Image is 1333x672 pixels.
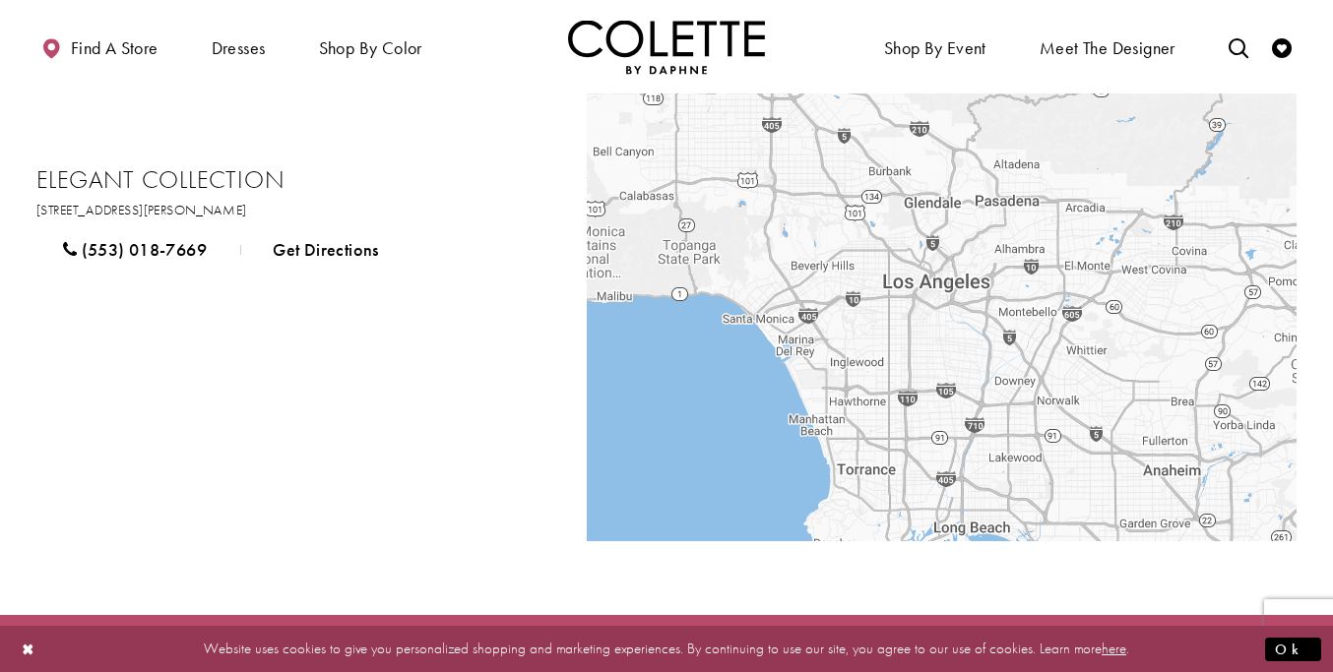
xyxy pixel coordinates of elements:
[568,20,765,74] img: Colette by Daphne
[212,38,266,58] span: Dresses
[36,201,247,218] span: [STREET_ADDRESS][PERSON_NAME]
[314,20,427,74] span: Shop by color
[1040,38,1175,58] span: Meet the designer
[142,636,1191,662] p: Website uses cookies to give you personalized shopping and marketing experiences. By continuing t...
[12,632,45,666] button: Close Dialog
[1265,637,1321,661] button: Submit Dialog
[71,38,159,58] span: Find a store
[273,238,378,261] span: Get Directions
[1267,20,1297,74] a: Check Wishlist
[1224,20,1253,74] a: Toggle search
[247,225,405,275] a: Get Directions
[36,225,232,275] a: (553) 018-7669
[1035,20,1180,74] a: Meet the designer
[587,93,1297,541] div: Map with Store locations
[36,20,162,74] a: Find a store
[36,165,548,195] h2: Elegant Collection
[1102,639,1126,658] a: here
[207,20,271,74] span: Dresses
[82,238,207,261] span: (553) 018-7669
[879,20,991,74] span: Shop By Event
[568,20,765,74] a: Visit Home Page
[884,38,986,58] span: Shop By Event
[319,38,422,58] span: Shop by color
[36,201,247,218] a: Opens in new tab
